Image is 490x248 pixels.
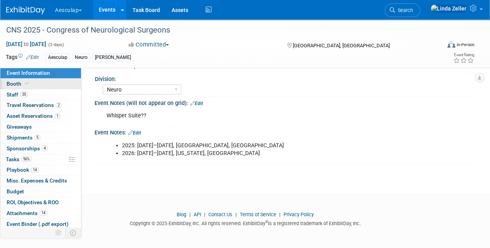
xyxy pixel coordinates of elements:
[0,165,81,175] a: Playbook14
[7,91,28,98] span: Staff
[234,212,239,217] span: |
[55,113,60,119] span: 1
[190,101,203,106] a: Edit
[385,3,420,17] a: Search
[453,53,474,57] div: Event Rating
[34,134,40,140] span: 5
[7,210,47,216] span: Attachments
[40,210,47,216] span: 14
[7,221,69,227] span: Event Binder (.pdf export)
[126,41,172,49] button: Committed
[56,102,62,108] span: 2
[31,167,39,173] span: 14
[7,124,32,130] span: Giveaways
[42,145,48,151] span: 4
[7,199,58,205] span: ROI, Objectives & ROO
[7,145,48,152] span: Sponsorships
[65,228,81,238] td: Toggle Event Tabs
[22,41,30,47] span: to
[7,167,39,173] span: Playbook
[0,154,81,165] a: Tasks96%
[7,70,50,76] span: Event Information
[240,212,276,217] a: Terms of Service
[3,23,435,37] div: CNS 2025 - Congress of Neurological Surgeons
[0,219,81,229] a: Event Binder (.pdf export)
[95,73,471,83] div: Division:
[122,142,395,150] li: 2025: [DATE]–[DATE], [GEOGRAPHIC_DATA], [GEOGRAPHIC_DATA]
[7,188,24,195] span: Budget
[128,130,141,136] a: Edit
[101,108,399,124] div: Whisper Suite??
[0,111,81,121] a: Asset Reservations1
[456,42,475,48] div: In-Person
[277,212,282,217] span: |
[430,4,467,13] img: Linda Zeller
[95,97,475,107] div: Event Notes (will not appear on grid):
[0,208,81,219] a: Attachments14
[6,156,32,162] span: Tasks
[122,150,395,157] li: 2026: [DATE]–[DATE], [US_STATE], [GEOGRAPHIC_DATA]
[72,53,90,62] div: Neuro
[6,41,46,48] span: [DATE] [DATE]
[25,81,29,86] i: Booth reservation complete
[21,156,32,162] span: 96%
[202,212,207,217] span: |
[95,127,475,137] div: Event Notes:
[7,134,40,141] span: Shipments
[7,177,67,184] span: Misc. Expenses & Credits
[0,197,81,208] a: ROI, Objectives & ROO
[0,90,81,100] a: Staff35
[208,212,232,217] a: Contact Us
[20,91,28,97] span: 35
[52,228,65,238] td: Personalize Event Tab Strip
[0,68,81,78] a: Event Information
[177,212,186,217] a: Blog
[406,40,475,52] div: Event Format
[265,220,268,224] sup: ®
[48,42,64,47] span: (3 days)
[0,176,81,186] a: Misc. Expenses & Credits
[194,212,201,217] a: API
[292,43,389,48] span: [GEOGRAPHIC_DATA], [GEOGRAPHIC_DATA]
[7,81,30,87] span: Booth
[187,212,193,217] span: |
[0,186,81,197] a: Budget
[46,53,70,62] div: Aesculap
[6,53,39,62] td: Tags
[0,100,81,110] a: Travel Reservations2
[447,41,455,48] img: Format-Inperson.png
[26,55,39,60] a: Edit
[0,79,81,89] a: Booth
[93,53,133,62] div: [PERSON_NAME]
[395,7,413,13] span: Search
[0,133,81,143] a: Shipments5
[7,113,60,119] span: Asset Reservations
[0,143,81,154] a: Sponsorships4
[6,7,45,14] img: ExhibitDay
[284,212,314,217] a: Privacy Policy
[0,122,81,132] a: Giveaways
[7,102,62,108] span: Travel Reservations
